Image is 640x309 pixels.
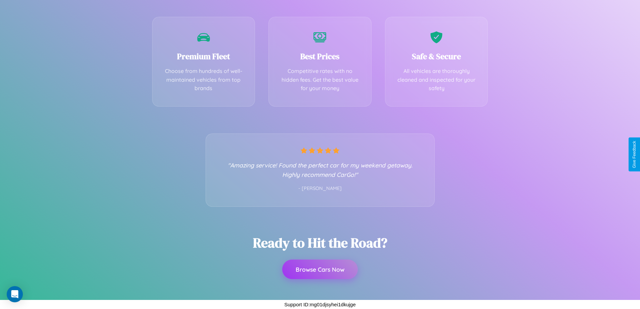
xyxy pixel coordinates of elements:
[282,260,358,279] button: Browse Cars Now
[219,160,421,179] p: "Amazing service! Found the perfect car for my weekend getaway. Highly recommend CarGo!"
[632,141,637,168] div: Give Feedback
[395,51,478,62] h3: Safe & Secure
[219,184,421,193] p: - [PERSON_NAME]
[7,286,23,302] div: Open Intercom Messenger
[253,234,387,252] h2: Ready to Hit the Road?
[163,51,245,62] h3: Premium Fleet
[284,300,356,309] p: Support ID: mg01djsyhei1dkujge
[279,67,361,93] p: Competitive rates with no hidden fees. Get the best value for your money
[395,67,478,93] p: All vehicles are thoroughly cleaned and inspected for your safety
[279,51,361,62] h3: Best Prices
[163,67,245,93] p: Choose from hundreds of well-maintained vehicles from top brands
